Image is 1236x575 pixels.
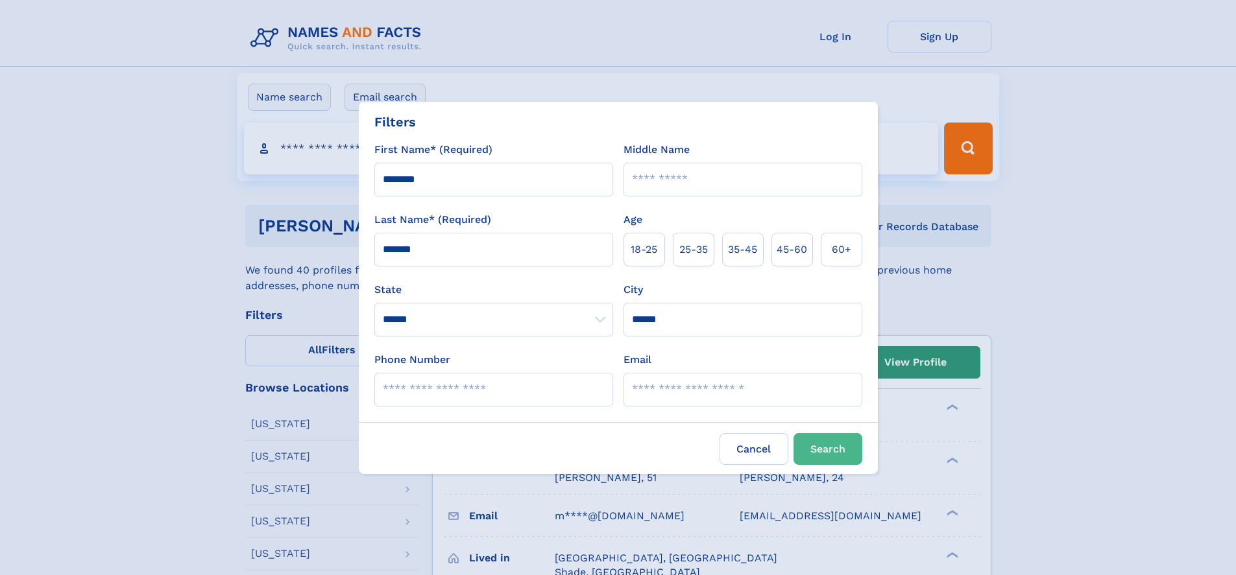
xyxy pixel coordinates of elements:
span: 35‑45 [728,242,757,257]
label: First Name* (Required) [374,142,492,158]
label: Cancel [720,433,788,465]
label: City [624,282,643,298]
label: State [374,282,613,298]
label: Phone Number [374,352,450,368]
span: 18‑25 [631,242,657,257]
button: Search [794,433,862,465]
label: Middle Name [624,142,690,158]
label: Age [624,212,642,228]
span: 60+ [832,242,851,257]
label: Email [624,352,651,368]
div: Filters [374,112,416,132]
span: 45‑60 [777,242,807,257]
label: Last Name* (Required) [374,212,491,228]
span: 25‑35 [679,242,708,257]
